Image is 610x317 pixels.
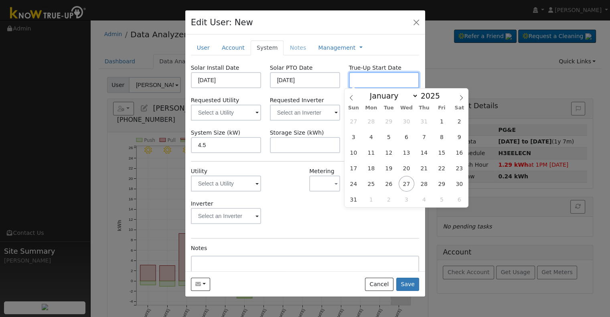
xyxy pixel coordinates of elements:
span: July 30, 2025 [399,113,414,129]
label: Storage Size (kWh) [270,129,324,137]
span: August 15, 2025 [434,145,450,160]
span: July 27, 2025 [346,113,361,129]
span: August 3, 2025 [346,129,361,145]
input: Select a Utility [191,105,261,121]
span: September 2, 2025 [381,192,397,207]
h4: Edit User: New [191,16,253,29]
span: August 22, 2025 [434,160,450,176]
span: August 26, 2025 [381,176,397,192]
span: August 16, 2025 [452,145,467,160]
span: August 13, 2025 [399,145,414,160]
span: Mon [362,105,380,111]
label: Metering [309,167,334,176]
input: Select an Inverter [191,208,261,224]
span: August 12, 2025 [381,145,397,160]
span: August 18, 2025 [363,160,379,176]
label: True-Up Start Date [349,64,401,72]
span: September 4, 2025 [416,192,432,207]
span: September 5, 2025 [434,192,450,207]
span: August 9, 2025 [452,129,467,145]
span: August 11, 2025 [363,145,379,160]
button: Save [396,278,420,291]
span: Thu [415,105,433,111]
span: August 6, 2025 [399,129,414,145]
label: Utility [191,167,207,176]
span: August 24, 2025 [346,176,361,192]
button: lettyelias885@gmail.com [191,278,211,291]
a: System [251,40,284,55]
span: August 14, 2025 [416,145,432,160]
span: August 20, 2025 [399,160,414,176]
label: Notes [191,244,207,252]
span: August 28, 2025 [416,176,432,192]
span: July 29, 2025 [381,113,397,129]
span: Sat [450,105,468,111]
a: Management [318,44,355,52]
span: Tue [380,105,397,111]
span: August 27, 2025 [399,176,414,192]
span: July 31, 2025 [416,113,432,129]
span: August 31, 2025 [346,192,361,207]
a: User [191,40,216,55]
span: August 21, 2025 [416,160,432,176]
span: Fri [433,105,450,111]
span: September 6, 2025 [452,192,467,207]
span: September 3, 2025 [399,192,414,207]
span: August 17, 2025 [346,160,361,176]
select: Month [366,91,418,101]
span: August 2, 2025 [452,113,467,129]
span: August 7, 2025 [416,129,432,145]
span: Sun [345,105,362,111]
span: August 23, 2025 [452,160,467,176]
span: July 28, 2025 [363,113,379,129]
label: Solar Install Date [191,64,239,72]
span: September 1, 2025 [363,192,379,207]
span: August 30, 2025 [452,176,467,192]
a: Account [216,40,251,55]
span: August 5, 2025 [381,129,397,145]
input: Year [418,91,447,100]
span: August 19, 2025 [381,160,397,176]
span: August 25, 2025 [363,176,379,192]
label: Requested Inverter [270,96,340,105]
label: Inverter [191,200,213,208]
span: August 29, 2025 [434,176,450,192]
span: August 1, 2025 [434,113,450,129]
input: Select an Inverter [270,105,340,121]
label: System Size (kW) [191,129,240,137]
span: August 10, 2025 [346,145,361,160]
span: August 4, 2025 [363,129,379,145]
span: August 8, 2025 [434,129,450,145]
input: Select a Utility [191,176,261,192]
span: Wed [397,105,415,111]
button: Cancel [365,278,393,291]
label: Solar PTO Date [270,64,313,72]
label: Requested Utility [191,96,261,105]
